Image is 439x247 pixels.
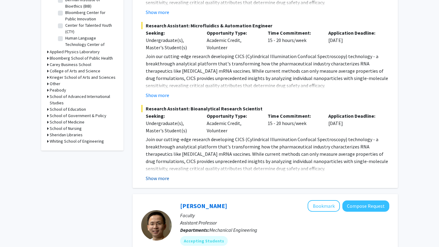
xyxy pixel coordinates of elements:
[324,29,385,51] div: [DATE]
[180,202,227,210] a: [PERSON_NAME]
[65,22,116,35] label: Center for Talented Youth (CTY)
[180,219,389,226] p: Assistant Professor
[50,119,84,125] h3: School of Medicine
[308,200,340,212] button: Add Chen Li to Bookmarks
[202,29,263,51] div: Academic Credit, Volunteer
[328,29,380,37] p: Application Deadline:
[141,22,389,29] span: Research Assistant: Microfluidics & Automation Engineer
[146,9,169,16] button: Show more
[207,29,259,37] p: Opportunity Type:
[342,200,389,212] button: Compose Request to Chen Li
[65,35,116,54] label: Human Language Technology Center of Excellence (HLTCOE)
[50,68,100,74] h3: College of Arts and Science
[268,29,319,37] p: Time Commitment:
[180,236,228,246] mat-chip: Accepting Students
[146,92,169,99] button: Show more
[65,9,116,22] label: Bloomberg Center for Public Innovation
[324,112,385,134] div: [DATE]
[180,227,209,233] b: Departments:
[50,93,117,106] h3: School of Advanced International Studies
[50,106,86,113] h3: School of Education
[146,175,169,182] button: Show more
[268,112,319,120] p: Time Commitment:
[141,105,389,112] span: Research Assistant: Bioanalytical Research Scientist
[180,212,389,219] p: Faculty
[50,55,113,61] h3: Bloomberg School of Public Health
[5,220,26,242] iframe: Chat
[146,53,389,89] p: Join our cutting-edge research developing CICS (Cylindrical Illumination Confocal Spectroscopy) t...
[50,125,82,132] h3: School of Nursing
[207,112,259,120] p: Opportunity Type:
[50,81,60,87] h3: Other
[50,132,83,138] h3: Sheridan Libraries
[50,87,66,93] h3: Peabody
[50,138,104,144] h3: Whiting School of Engineering
[146,37,198,51] div: Undergraduate(s), Master's Student(s)
[146,136,389,172] p: Join our cutting-edge research developing CICS (Cylindrical Illumination Confocal Spectroscopy) t...
[146,112,198,120] p: Seeking:
[146,120,198,134] div: Undergraduate(s), Master's Student(s)
[328,112,380,120] p: Application Deadline:
[263,29,324,51] div: 15 - 20 hours/week
[209,227,257,233] span: Mechanical Engineering
[50,113,106,119] h3: School of Government & Policy
[146,29,198,37] p: Seeking:
[50,49,100,55] h3: Applied Physics Laboratory
[263,112,324,134] div: 15 - 20 hours/week
[50,74,116,81] h3: Krieger School of Arts and Sciences
[50,61,91,68] h3: Carey Business School
[202,112,263,134] div: Academic Credit, Volunteer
